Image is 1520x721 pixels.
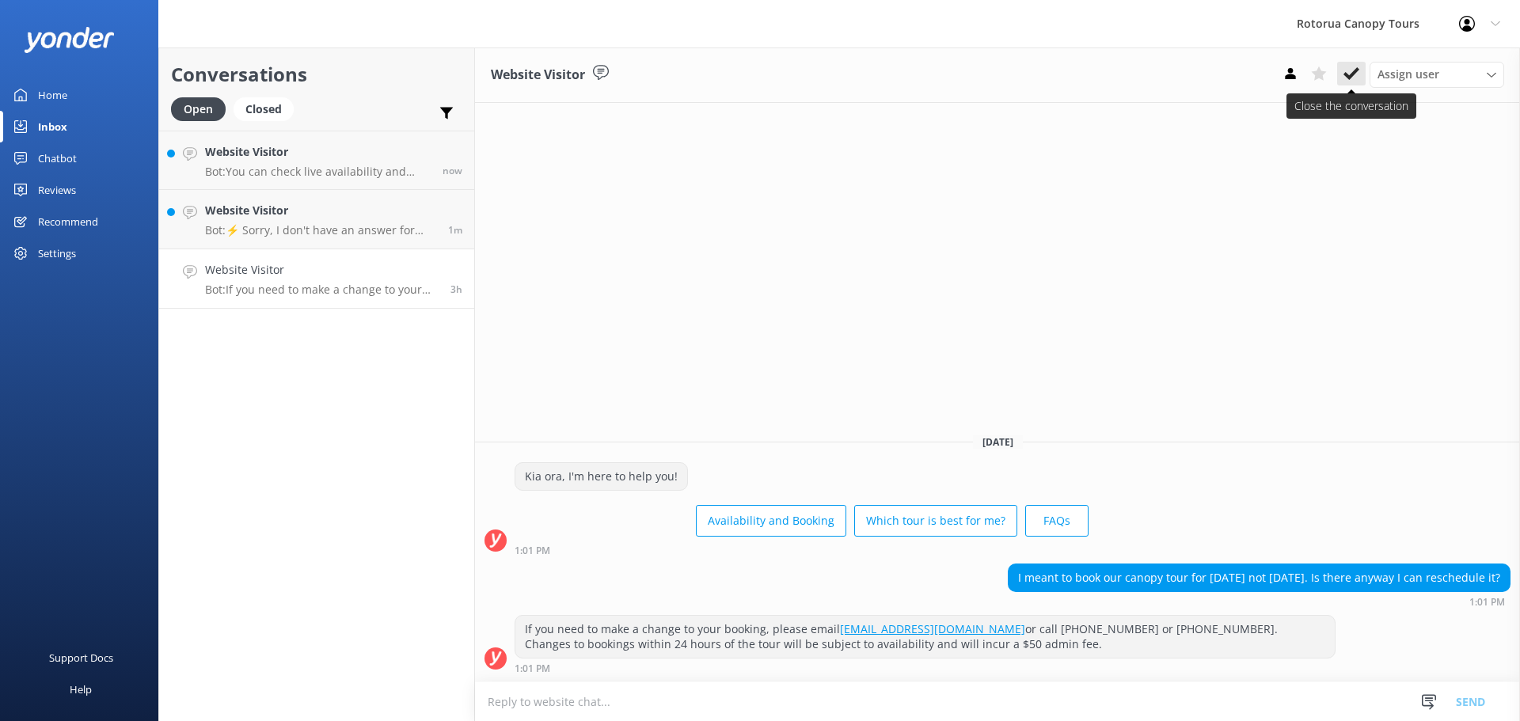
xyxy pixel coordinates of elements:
[234,97,294,121] div: Closed
[515,545,1089,556] div: Aug 25 2025 01:01pm (UTC +12:00) Pacific/Auckland
[70,674,92,705] div: Help
[171,59,462,89] h2: Conversations
[443,164,462,177] span: Aug 25 2025 04:16pm (UTC +12:00) Pacific/Auckland
[1025,505,1089,537] button: FAQs
[159,190,474,249] a: Website VisitorBot:⚡ Sorry, I don't have an answer for that. Could you please try and rephrase yo...
[515,616,1335,658] div: If you need to make a change to your booking, please email or call [PHONE_NUMBER] or [PHONE_NUMBE...
[696,505,846,537] button: Availability and Booking
[205,165,431,179] p: Bot: You can check live availability and make a booking for your Canopy Tour online at [URL][DOMA...
[205,143,431,161] h4: Website Visitor
[171,100,234,117] a: Open
[159,131,474,190] a: Website VisitorBot:You can check live availability and make a booking for your Canopy Tour online...
[205,283,439,297] p: Bot: If you need to make a change to your booking, please email [EMAIL_ADDRESS][DOMAIN_NAME] or c...
[159,249,474,309] a: Website VisitorBot:If you need to make a change to your booking, please email [EMAIL_ADDRESS][DOM...
[234,100,302,117] a: Closed
[491,65,585,85] h3: Website Visitor
[38,142,77,174] div: Chatbot
[38,206,98,237] div: Recommend
[1370,62,1504,87] div: Assign User
[515,463,687,490] div: Kia ora, I'm here to help you!
[854,505,1017,537] button: Which tour is best for me?
[24,27,115,53] img: yonder-white-logo.png
[1008,596,1510,607] div: Aug 25 2025 01:01pm (UTC +12:00) Pacific/Auckland
[973,435,1023,449] span: [DATE]
[38,237,76,269] div: Settings
[515,664,550,674] strong: 1:01 PM
[38,111,67,142] div: Inbox
[515,662,1336,674] div: Aug 25 2025 01:01pm (UTC +12:00) Pacific/Auckland
[171,97,226,121] div: Open
[515,546,550,556] strong: 1:01 PM
[450,283,462,296] span: Aug 25 2025 01:01pm (UTC +12:00) Pacific/Auckland
[38,79,67,111] div: Home
[205,223,436,237] p: Bot: ⚡ Sorry, I don't have an answer for that. Could you please try and rephrase your question? A...
[448,223,462,237] span: Aug 25 2025 04:15pm (UTC +12:00) Pacific/Auckland
[38,174,76,206] div: Reviews
[205,202,436,219] h4: Website Visitor
[49,642,113,674] div: Support Docs
[840,621,1025,636] a: [EMAIL_ADDRESS][DOMAIN_NAME]
[205,261,439,279] h4: Website Visitor
[1469,598,1505,607] strong: 1:01 PM
[1377,66,1439,83] span: Assign user
[1009,564,1510,591] div: I meant to book our canopy tour for [DATE] not [DATE]. Is there anyway I can reschedule it?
